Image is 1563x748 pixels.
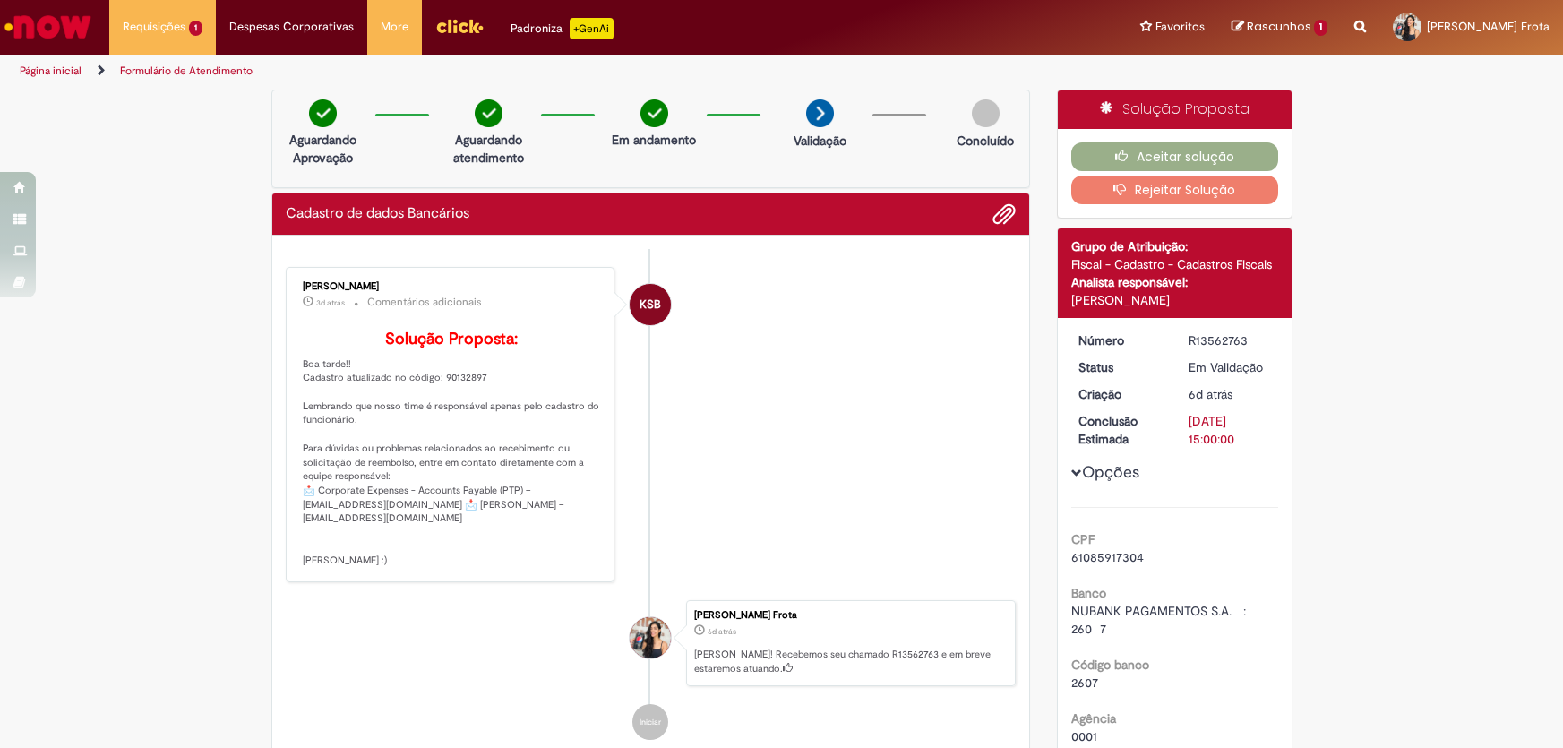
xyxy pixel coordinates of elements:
[1155,18,1205,36] span: Favoritos
[1071,273,1278,291] div: Analista responsável:
[445,131,532,167] p: Aguardando atendimento
[1189,386,1232,402] time: 24/09/2025 12:06:47
[708,626,736,637] span: 6d atrás
[1058,90,1292,129] div: Solução Proposta
[316,297,345,308] span: 3d atrás
[1071,176,1278,204] button: Rejeitar Solução
[992,202,1016,226] button: Adicionar anexos
[1071,657,1149,673] b: Código banco
[229,18,354,36] span: Despesas Corporativas
[475,99,502,127] img: check-circle-green.png
[511,18,614,39] div: Padroniza
[1065,358,1175,376] dt: Status
[316,297,345,308] time: 26/09/2025 13:49:32
[286,600,1017,686] li: Jarla Morais Frota
[694,610,1006,621] div: [PERSON_NAME] Frota
[1071,585,1106,601] b: Banco
[20,64,82,78] a: Página inicial
[640,99,668,127] img: check-circle-green.png
[957,132,1014,150] p: Concluído
[972,99,1000,127] img: img-circle-grey.png
[1189,385,1272,403] div: 24/09/2025 12:06:47
[1071,142,1278,171] button: Aceitar solução
[1071,728,1097,744] span: 0001
[640,283,661,326] span: KSB
[123,18,185,36] span: Requisições
[1071,255,1278,273] div: Fiscal - Cadastro - Cadastros Fiscais
[381,18,408,36] span: More
[2,9,94,45] img: ServiceNow
[303,331,601,568] p: Boa tarde!! Cadastro atualizado no código: 90132897 Lembrando que nosso time é responsável apenas...
[630,617,671,658] div: Jarla Morais Frota
[1071,531,1095,547] b: CPF
[708,626,736,637] time: 24/09/2025 12:06:47
[1232,19,1327,36] a: Rascunhos
[794,132,846,150] p: Validação
[1071,710,1116,727] b: Agência
[120,64,253,78] a: Formulário de Atendimento
[303,281,601,292] div: [PERSON_NAME]
[1071,675,1098,691] span: 2607
[1071,549,1144,565] span: 61085917304
[189,21,202,36] span: 1
[1314,20,1327,36] span: 1
[1065,385,1175,403] dt: Criação
[1065,412,1175,448] dt: Conclusão Estimada
[13,55,1028,88] ul: Trilhas de página
[806,99,834,127] img: arrow-next.png
[1071,237,1278,255] div: Grupo de Atribuição:
[1065,331,1175,349] dt: Número
[1189,358,1272,376] div: Em Validação
[1071,603,1272,637] span: NUBANK PAGAMENTOS S.A. : 260 7
[1189,386,1232,402] span: 6d atrás
[694,648,1006,675] p: [PERSON_NAME]! Recebemos seu chamado R13562763 e em breve estaremos atuando.
[1427,19,1550,34] span: [PERSON_NAME] Frota
[630,284,671,325] div: Karina Santos Barboza
[612,131,696,149] p: Em andamento
[1071,291,1278,309] div: [PERSON_NAME]
[1189,331,1272,349] div: R13562763
[286,206,469,222] h2: Cadastro de dados Bancários Histórico de tíquete
[309,99,337,127] img: check-circle-green.png
[570,18,614,39] p: +GenAi
[1189,412,1272,448] div: [DATE] 15:00:00
[279,131,366,167] p: Aguardando Aprovação
[367,295,482,310] small: Comentários adicionais
[1247,18,1311,35] span: Rascunhos
[385,329,518,349] b: Solução Proposta:
[435,13,484,39] img: click_logo_yellow_360x200.png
